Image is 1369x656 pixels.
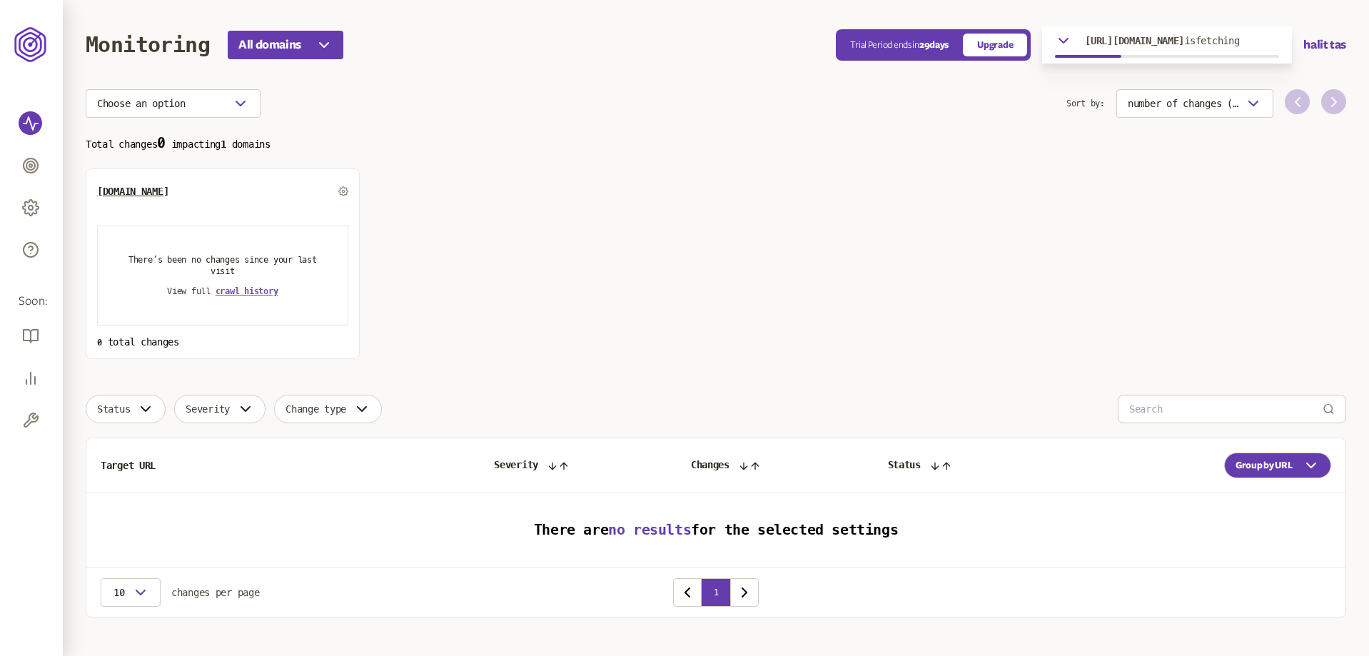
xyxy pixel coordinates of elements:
span: All domains [238,36,301,54]
button: crawl history [216,286,278,297]
span: 0 [157,134,166,151]
th: Severity [480,438,677,493]
span: 0 [97,338,102,348]
button: halit tas [1303,36,1346,54]
button: 1 [702,578,730,607]
span: no results [608,521,691,538]
div: View full [167,286,278,297]
button: Group by URL [1224,453,1331,478]
th: Changes [677,438,874,493]
span: 1 [221,138,226,150]
span: Soon: [19,293,44,310]
span: Severity [186,403,230,415]
button: Choose an option [86,89,261,118]
span: crawl history [216,286,278,296]
span: Status [97,403,130,415]
p: There’s been no changes since your last visit [115,254,330,277]
span: 10 [112,587,126,598]
button: All domains [228,31,343,59]
span: [URL][DOMAIN_NAME] [1085,35,1184,46]
span: number of changes (high-low) [1128,98,1239,109]
h3: There are for the selected settings [87,522,1345,538]
span: Choose an option [97,98,186,109]
h1: Monitoring [86,32,210,57]
th: Status [874,438,1103,493]
p: Trial Period ends in [850,39,949,51]
p: is fetching [1085,35,1239,46]
button: Severity [174,395,266,423]
button: Status [86,395,166,423]
span: Change type [286,403,346,415]
span: 29 days [919,40,949,50]
button: [DOMAIN_NAME] [97,186,168,197]
th: Target URL [86,438,480,493]
span: Sort by: [1066,89,1105,118]
a: Upgrade [963,34,1027,56]
button: Change type [274,395,382,423]
span: changes per page [171,587,260,598]
p: total changes [97,336,348,348]
button: 10 [101,578,161,607]
span: Group by URL [1236,460,1293,471]
p: Total changes impacting domains [86,135,1346,151]
button: [URL][DOMAIN_NAME]isfetching [1042,26,1292,64]
input: Search [1129,395,1323,423]
button: number of changes (high-low) [1116,89,1273,118]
